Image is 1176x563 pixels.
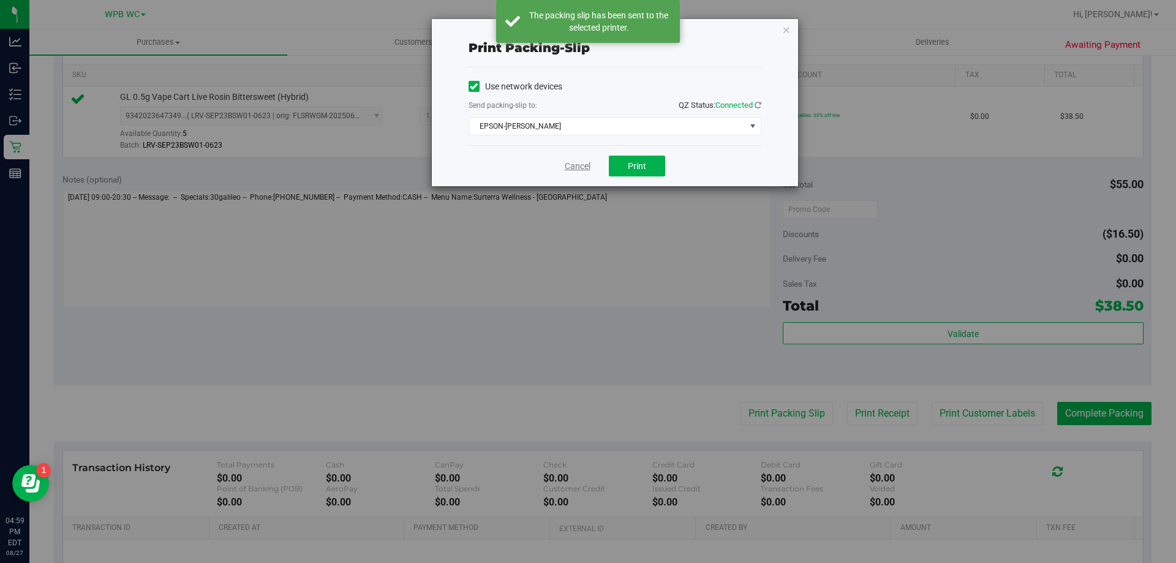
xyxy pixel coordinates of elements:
[565,160,590,173] a: Cancel
[36,463,51,478] iframe: Resource center unread badge
[469,40,590,55] span: Print packing-slip
[715,100,753,110] span: Connected
[609,156,665,176] button: Print
[679,100,761,110] span: QZ Status:
[745,118,760,135] span: select
[12,465,49,502] iframe: Resource center
[527,9,671,34] div: The packing slip has been sent to the selected printer.
[469,100,537,111] label: Send packing-slip to:
[469,118,745,135] span: EPSON-[PERSON_NAME]
[469,80,562,93] label: Use network devices
[628,161,646,171] span: Print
